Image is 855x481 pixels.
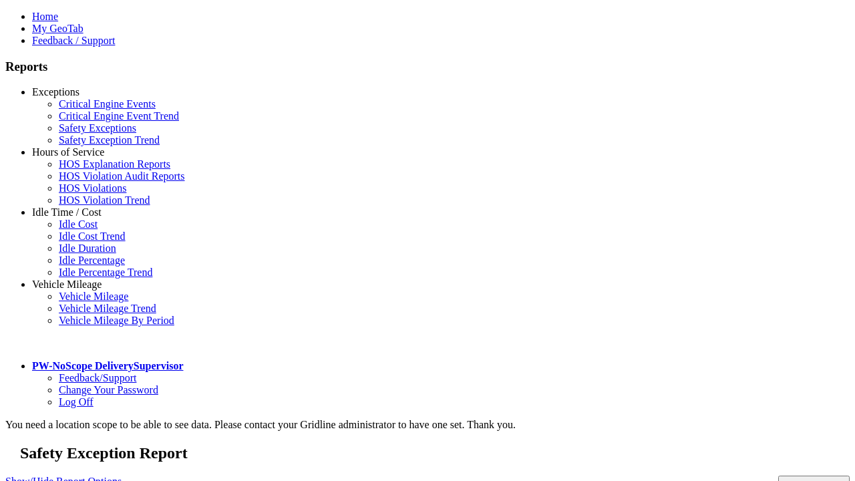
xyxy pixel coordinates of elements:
[59,98,156,110] a: Critical Engine Events
[59,230,126,242] a: Idle Cost Trend
[59,110,179,122] a: Critical Engine Event Trend
[59,243,116,254] a: Idle Duration
[59,267,152,278] a: Idle Percentage Trend
[59,194,150,206] a: HOS Violation Trend
[32,11,58,22] a: Home
[59,122,136,134] a: Safety Exceptions
[59,384,158,395] a: Change Your Password
[59,218,98,230] a: Idle Cost
[59,170,185,182] a: HOS Violation Audit Reports
[59,303,156,314] a: Vehicle Mileage Trend
[59,372,136,383] a: Feedback/Support
[32,146,104,158] a: Hours of Service
[5,419,850,431] div: You need a location scope to be able to see data. Please contact your Gridline administrator to h...
[5,59,850,74] h3: Reports
[32,35,115,46] a: Feedback / Support
[59,182,126,194] a: HOS Violations
[59,158,170,170] a: HOS Explanation Reports
[20,444,850,462] h2: Safety Exception Report
[59,291,128,302] a: Vehicle Mileage
[59,315,174,326] a: Vehicle Mileage By Period
[32,86,79,98] a: Exceptions
[32,206,102,218] a: Idle Time / Cost
[32,23,83,34] a: My GeoTab
[59,396,94,408] a: Log Off
[32,279,102,290] a: Vehicle Mileage
[59,255,125,266] a: Idle Percentage
[59,134,160,146] a: Safety Exception Trend
[32,360,183,371] a: PW-NoScope DeliverySupervisor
